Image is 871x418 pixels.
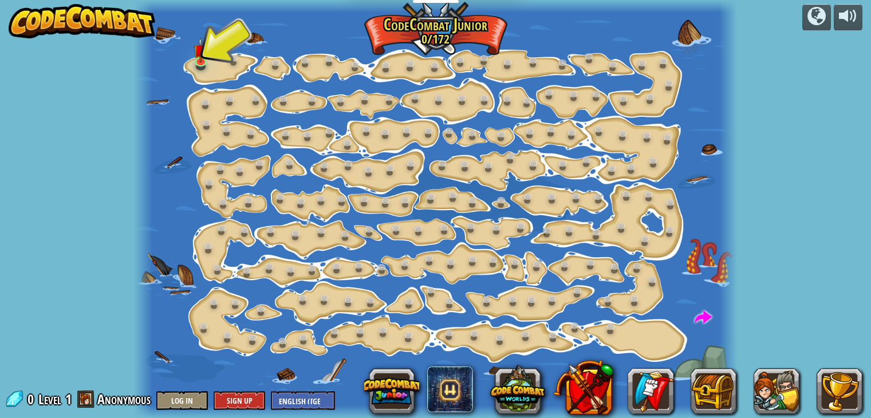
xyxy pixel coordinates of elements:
button: Sign Up [214,391,265,410]
img: level-banner-unstarted.png [194,38,208,63]
span: 1 [65,390,72,408]
span: Level [38,390,61,409]
span: 0 [27,390,37,408]
button: Campaigns [802,4,831,31]
button: Log In [156,391,208,410]
img: CodeCombat - Learn how to code by playing a game [9,4,155,38]
span: Anonymous [97,390,151,408]
button: Adjust volume [834,4,862,31]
